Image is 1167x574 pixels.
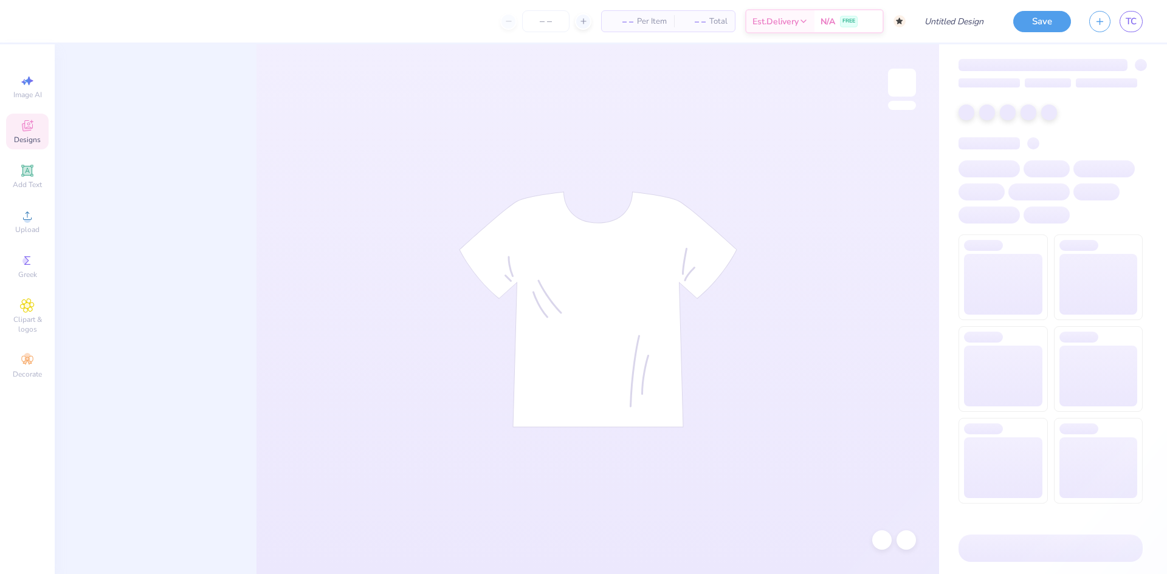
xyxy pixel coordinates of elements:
span: Clipart & logos [6,315,49,334]
span: Per Item [637,15,667,28]
span: – – [681,15,706,28]
input: Untitled Design [915,9,1004,33]
span: Add Text [13,180,42,190]
input: – – [522,10,570,32]
span: N/A [821,15,835,28]
span: Designs [14,135,41,145]
span: Decorate [13,369,42,379]
span: TC [1126,15,1137,29]
span: – – [609,15,633,28]
span: Greek [18,270,37,279]
span: FREE [842,17,855,26]
img: tee-skeleton.svg [459,191,737,428]
span: Est. Delivery [752,15,799,28]
span: Upload [15,225,40,234]
span: Image AI [13,90,42,100]
button: Save [1013,11,1071,32]
span: Total [709,15,728,28]
a: TC [1120,11,1143,32]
